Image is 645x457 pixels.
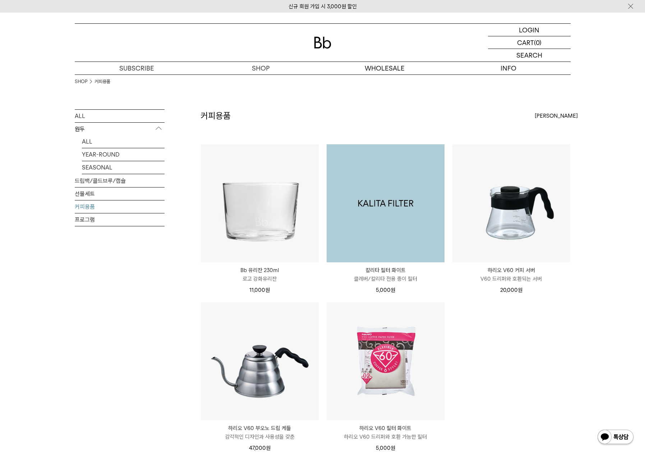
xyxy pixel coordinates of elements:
p: INFO [447,62,571,74]
p: LOGIN [519,24,539,36]
img: 하리오 V60 커피 서버 [452,144,570,262]
span: 원 [266,445,271,451]
a: 하리오 V60 필터 화이트 하리오 V60 드리퍼와 호환 가능한 필터 [327,424,444,441]
a: Bb 유리잔 230ml 로고 강화유리잔 [201,266,319,283]
img: 하리오 V60 필터 화이트 [327,302,444,420]
p: 로고 강화유리잔 [201,275,319,283]
a: SHOP [199,62,323,74]
p: WHOLESALE [323,62,447,74]
a: 프로그램 [75,213,165,226]
span: 원 [391,287,395,293]
span: [PERSON_NAME] [535,112,578,120]
span: 20,000 [500,287,522,293]
a: 신규 회원 가입 시 3,000원 할인 [289,3,357,10]
span: 원 [518,287,522,293]
p: (0) [534,36,542,49]
p: Bb 유리잔 230ml [201,266,319,275]
img: Bb 유리잔 230ml [201,144,319,262]
a: 커피용품 [95,78,110,85]
a: 칼리타 필터 화이트 [327,144,444,262]
span: 11,000 [249,287,270,293]
img: 하리오 V60 부오노 드립 케틀 [201,302,319,420]
img: 1000000266_add2_09.jpg [327,144,444,262]
a: 칼리타 필터 화이트 클레버/칼리타 전용 종이 필터 [327,266,444,283]
span: 5,000 [376,287,395,293]
img: 로고 [314,37,331,49]
p: 원두 [75,123,165,136]
a: 선물세트 [75,187,165,200]
a: YEAR-ROUND [82,148,165,161]
p: 클레버/칼리타 전용 종이 필터 [327,275,444,283]
a: 커피용품 [75,200,165,213]
p: 하리오 V60 부오노 드립 케틀 [201,424,319,433]
a: 하리오 V60 커피 서버 V60 드리퍼와 호환되는 서버 [452,266,570,283]
a: LOGIN [488,24,571,36]
p: CART [517,36,534,49]
a: SEASONAL [82,161,165,174]
p: 하리오 V60 커피 서버 [452,266,570,275]
p: 칼리타 필터 화이트 [327,266,444,275]
a: 드립백/콜드브루/캡슐 [75,175,165,187]
p: 감각적인 디자인과 사용성을 갖춘 [201,433,319,441]
a: CART (0) [488,36,571,49]
a: SUBSCRIBE [75,62,199,74]
a: 하리오 V60 부오노 드립 케틀 감각적인 디자인과 사용성을 갖춘 [201,424,319,441]
span: 원 [265,287,270,293]
p: 하리오 V60 필터 화이트 [327,424,444,433]
a: ALL [75,110,165,122]
p: V60 드리퍼와 호환되는 서버 [452,275,570,283]
a: ALL [82,135,165,148]
img: 카카오톡 채널 1:1 채팅 버튼 [597,429,634,446]
a: SHOP [75,78,87,85]
span: 47,000 [249,445,271,451]
span: 5,000 [376,445,395,451]
p: 하리오 V60 드리퍼와 호환 가능한 필터 [327,433,444,441]
span: 원 [391,445,395,451]
p: SEARCH [516,49,542,62]
h2: 커피용품 [201,110,231,122]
